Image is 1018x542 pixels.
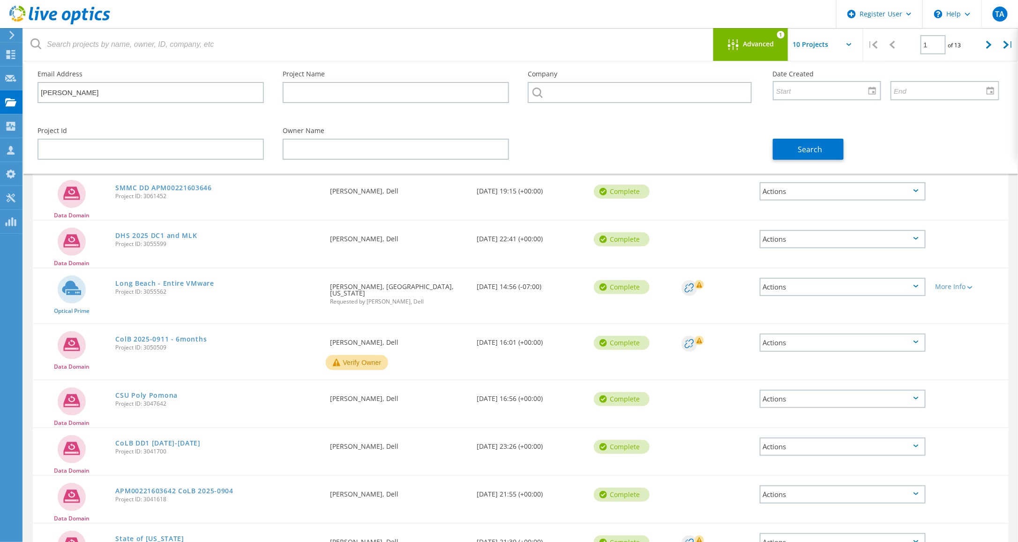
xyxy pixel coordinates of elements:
span: Project ID: 3041618 [116,497,321,502]
span: Project ID: 3055562 [116,289,321,295]
span: Project ID: 3061452 [116,193,321,199]
div: Actions [760,485,926,504]
span: Data Domain [54,420,90,426]
div: [DATE] 19:15 (+00:00) [472,173,589,204]
div: Complete [594,232,650,246]
label: Company [528,71,754,77]
span: Search [798,144,822,155]
label: Project Id [37,127,264,134]
div: Actions [760,278,926,296]
button: Verify Owner [326,355,389,370]
span: Requested by [PERSON_NAME], Dell [330,299,467,304]
input: End [891,82,991,99]
span: Project ID: 3055599 [116,241,321,247]
div: Complete [594,336,650,350]
span: Data Domain [54,213,90,218]
a: SMMC DD APM00221603646 [116,185,212,191]
div: [PERSON_NAME], [GEOGRAPHIC_DATA], [US_STATE] [326,268,472,314]
div: [PERSON_NAME], Dell [326,173,472,204]
label: Date Created [773,71,999,77]
div: Actions [760,230,926,248]
div: | [863,28,883,61]
div: [PERSON_NAME], Dell [326,476,472,507]
div: Complete [594,488,650,502]
span: Data Domain [54,260,90,266]
div: Complete [594,280,650,294]
div: Complete [594,185,650,199]
div: [DATE] 21:55 (+00:00) [472,476,589,507]
div: [DATE] 23:26 (+00:00) [472,428,589,459]
span: Project ID: 3050509 [116,345,321,350]
div: [DATE] 22:41 (+00:00) [472,221,589,252]
div: [PERSON_NAME], Dell [326,221,472,252]
div: [PERSON_NAME], Dell [326,428,472,459]
a: State of [US_STATE] [116,535,184,542]
span: TA [995,10,1004,18]
label: Email Address [37,71,264,77]
span: Data Domain [54,468,90,474]
a: DHS 2025 DC1 and MLK [116,232,197,239]
input: Start [774,82,874,99]
label: Owner Name [283,127,509,134]
div: [PERSON_NAME], Dell [326,324,472,355]
div: [PERSON_NAME], Dell [326,380,472,411]
div: [DATE] 16:56 (+00:00) [472,380,589,411]
a: CoLB DD1 [DATE]-[DATE] [116,440,201,446]
span: Project ID: 3041700 [116,449,321,454]
svg: \n [934,10,943,18]
span: Data Domain [54,516,90,521]
div: Complete [594,440,650,454]
input: Search projects by name, owner, ID, company, etc [23,28,714,61]
div: [DATE] 16:01 (+00:00) [472,324,589,355]
label: Project Name [283,71,509,77]
span: Optical Prime [54,308,90,314]
a: Live Optics Dashboard [9,20,110,26]
div: | [999,28,1018,61]
div: Actions [760,390,926,408]
div: [DATE] 14:56 (-07:00) [472,268,589,299]
span: Advanced [743,41,774,47]
div: Complete [594,392,650,406]
span: of 13 [948,41,961,49]
div: Actions [760,182,926,200]
span: Project ID: 3047642 [116,401,321,407]
a: APM00221603642 CoLB 2025-0904 [116,488,233,494]
span: Data Domain [54,364,90,370]
a: CSU Poly Pomona [116,392,178,399]
div: Actions [760,438,926,456]
a: Long Beach - Entire VMware [116,280,214,287]
div: Actions [760,334,926,352]
button: Search [773,139,844,160]
div: More Info [935,283,1004,290]
a: ColB 2025-0911 - 6months [116,336,207,342]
